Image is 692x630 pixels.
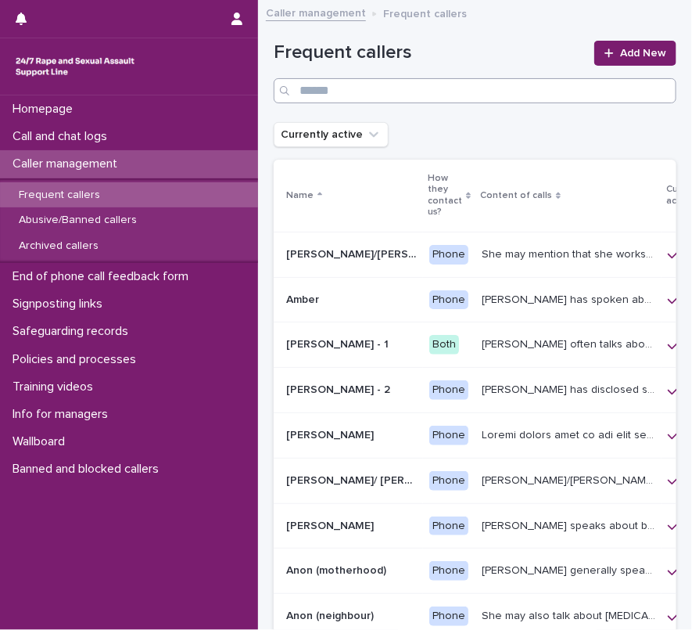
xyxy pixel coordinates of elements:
[429,426,468,445] div: Phone
[482,380,658,397] p: Amy has disclosed she has survived two rapes, one in the UK and the other in Australia in 2013. S...
[6,214,149,227] p: Abusive/Banned callers
[482,561,658,578] p: Caller generally speaks conversationally about many different things in her life and rarely speak...
[6,269,201,284] p: End of phone call feedback form
[383,4,467,21] p: Frequent callers
[429,471,468,491] div: Phone
[482,517,658,533] p: Caller speaks about being raped and abused by the police and her ex-husband of 20 years. She has ...
[274,78,676,103] input: Search
[620,48,666,59] span: Add New
[6,297,115,311] p: Signposting links
[6,157,130,171] p: Caller management
[6,239,111,253] p: Archived callers
[286,471,420,488] p: [PERSON_NAME]/ [PERSON_NAME]
[286,335,392,351] p: [PERSON_NAME] - 1
[482,335,658,351] p: Amy often talks about being raped a night before or 2 weeks ago or a month ago. She also makes re...
[429,335,459,355] div: Both
[429,290,468,310] div: Phone
[6,129,120,144] p: Call and chat logs
[6,462,171,477] p: Banned and blocked callers
[6,324,141,339] p: Safeguarding records
[482,290,658,307] p: Amber has spoken about multiple experiences of sexual abuse. Amber told us she is now 18 (as of 0...
[274,122,389,147] button: Currently active
[286,380,393,397] p: [PERSON_NAME] - 2
[428,170,462,221] p: How they contact us?
[274,41,585,64] h1: Frequent callers
[480,187,552,204] p: Content of calls
[429,245,468,265] div: Phone
[429,561,468,581] div: Phone
[6,407,120,422] p: Info for managers
[286,561,389,578] p: Anon (motherhood)
[429,517,468,536] div: Phone
[286,245,420,261] p: Abbie/Emily (Anon/'I don't know'/'I can't remember')
[286,517,377,533] p: [PERSON_NAME]
[286,187,314,204] p: Name
[482,426,658,442] p: Andrew shared that he has been raped and beaten by a group of men in or near his home twice withi...
[6,434,77,449] p: Wallboard
[266,3,366,21] a: Caller management
[286,426,377,442] p: [PERSON_NAME]
[429,607,468,626] div: Phone
[482,607,658,623] p: She may also talk about child sexual abuse and about currently being physically disabled. She has...
[286,607,377,623] p: Anon (neighbour)
[429,380,468,400] div: Phone
[6,189,113,202] p: Frequent callers
[6,380,106,394] p: Training videos
[594,41,676,66] a: Add New
[6,352,149,367] p: Policies and processes
[482,471,658,488] p: Anna/Emma often talks about being raped at gunpoint at the age of 13/14 by her ex-partner, aged 1...
[482,245,658,261] p: She may mention that she works as a Nanny, looking after two children. Abbie / Emily has let us k...
[286,290,322,307] p: Amber
[6,102,85,117] p: Homepage
[13,51,138,82] img: rhQMoQhaT3yELyF149Cw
